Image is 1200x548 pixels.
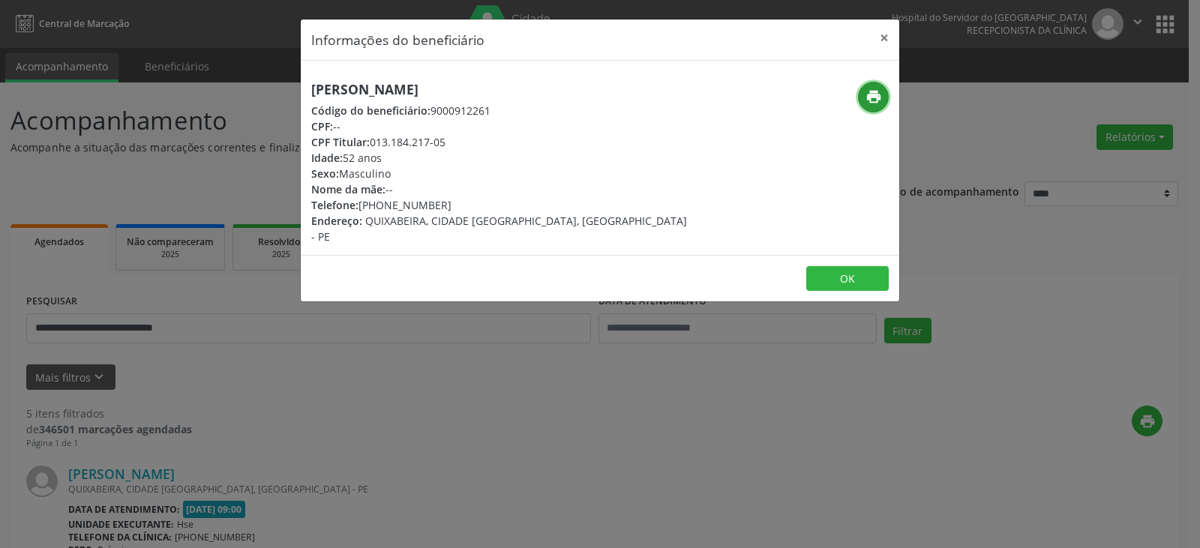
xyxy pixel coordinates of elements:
div: -- [311,181,689,197]
div: 013.184.217-05 [311,134,689,150]
div: [PHONE_NUMBER] [311,197,689,213]
h5: [PERSON_NAME] [311,82,689,97]
span: Endereço: [311,214,362,228]
button: OK [806,266,889,292]
div: Masculino [311,166,689,181]
div: 9000912261 [311,103,689,118]
span: Idade: [311,151,343,165]
button: Close [869,19,899,56]
i: print [865,88,882,105]
span: CPF: [311,119,333,133]
h5: Informações do beneficiário [311,30,484,49]
span: Código do beneficiário: [311,103,430,118]
span: QUIXABEIRA, CIDADE [GEOGRAPHIC_DATA], [GEOGRAPHIC_DATA] - PE [311,214,687,244]
div: 52 anos [311,150,689,166]
button: print [858,82,889,112]
span: Telefone: [311,198,358,212]
span: Nome da mãe: [311,182,385,196]
div: -- [311,118,689,134]
span: CPF Titular: [311,135,370,149]
span: Sexo: [311,166,339,181]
